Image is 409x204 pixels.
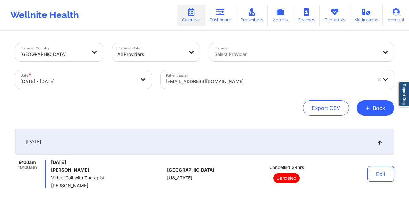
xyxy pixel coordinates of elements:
button: +Book [357,100,394,116]
a: Coaches [293,5,320,26]
span: [PERSON_NAME] [51,183,165,188]
a: Account [383,5,409,26]
span: [US_STATE] [167,175,192,180]
div: [EMAIL_ADDRESS][DOMAIN_NAME] [166,74,371,89]
a: Therapists [320,5,350,26]
button: Export CSV [303,100,349,116]
p: Canceled [273,173,300,183]
a: Calendar [177,5,205,26]
span: Cancelled 24hrs [269,165,304,170]
span: [GEOGRAPHIC_DATA] [167,167,214,173]
span: 10:00am [18,165,37,170]
a: Report Bug [399,81,409,107]
span: + [365,106,370,110]
a: Dashboard [205,5,236,26]
h6: [PERSON_NAME] [51,167,165,173]
span: [DATE] [26,138,41,145]
div: [DATE] - [DATE] [20,74,135,89]
span: Video-Call with Therapist [51,175,165,180]
a: Admins [268,5,293,26]
span: 9:00am [19,160,36,165]
a: Medications [350,5,383,26]
a: Prescribers [236,5,268,26]
button: Edit [367,166,394,182]
span: [DATE] [51,160,165,165]
div: [GEOGRAPHIC_DATA] [20,47,87,61]
div: All Providers [117,47,184,61]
